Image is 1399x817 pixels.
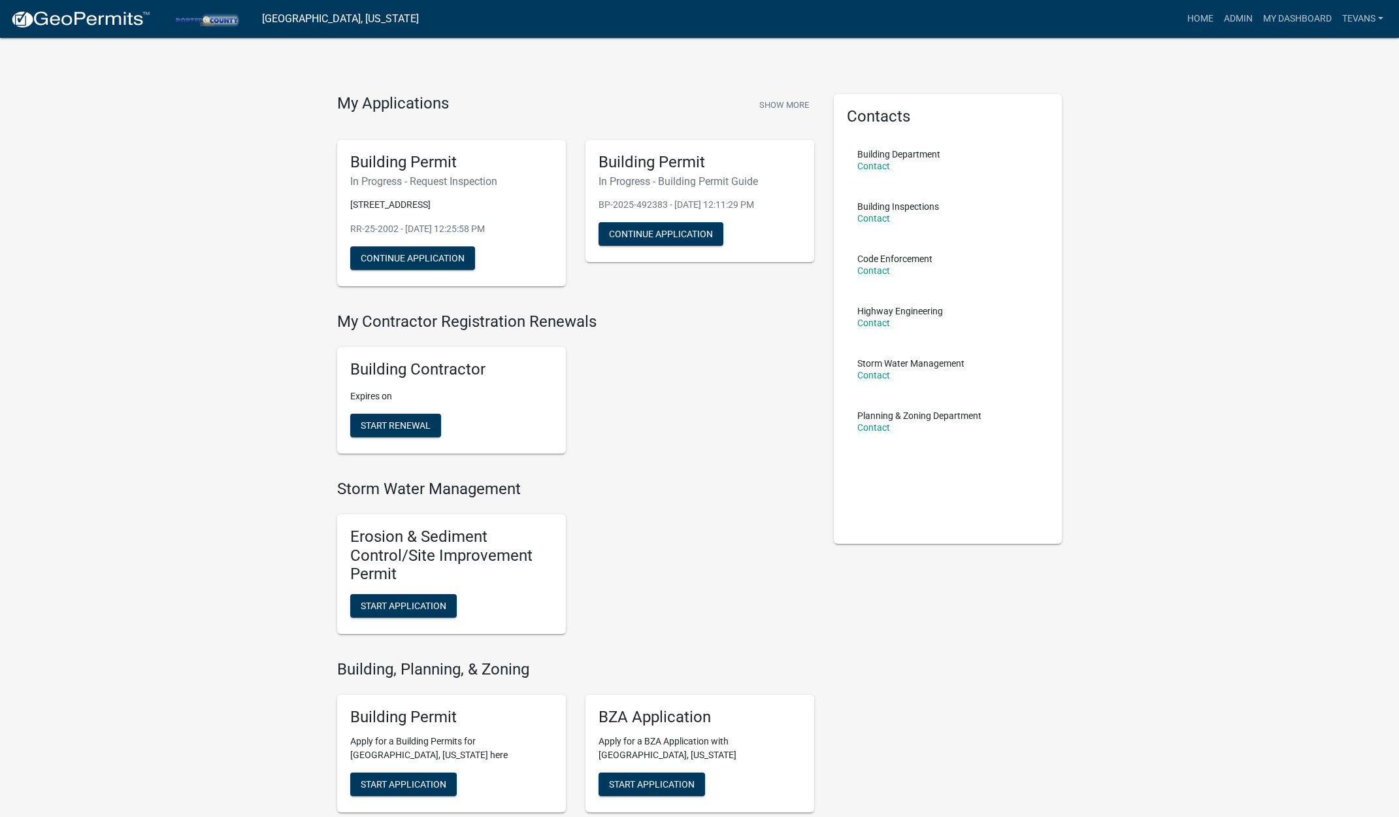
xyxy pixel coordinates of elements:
button: Start Application [350,773,457,796]
p: BP-2025-492383 - [DATE] 12:11:29 PM [599,198,801,212]
a: Home [1182,7,1219,31]
h5: Building Contractor [350,360,553,379]
span: Start Application [361,778,446,789]
button: Continue Application [350,246,475,270]
h4: Storm Water Management [337,480,814,499]
wm-registration-list-section: My Contractor Registration Renewals [337,312,814,464]
a: tevans [1337,7,1389,31]
a: Admin [1219,7,1258,31]
button: Continue Application [599,222,723,246]
a: Contact [857,422,890,433]
h5: Building Permit [350,153,553,172]
p: Apply for a Building Permits for [GEOGRAPHIC_DATA], [US_STATE] here [350,735,553,762]
p: Expires on [350,390,553,403]
span: Start Application [361,601,446,611]
h6: In Progress - Request Inspection [350,175,553,188]
h5: BZA Application [599,708,801,727]
p: RR-25-2002 - [DATE] 12:25:58 PM [350,222,553,236]
a: Contact [857,370,890,380]
h5: Building Permit [350,708,553,727]
a: Contact [857,318,890,328]
p: Code Enforcement [857,254,932,263]
h5: Erosion & Sediment Control/Site Improvement Permit [350,527,553,584]
span: Start Application [609,778,695,789]
a: [GEOGRAPHIC_DATA], [US_STATE] [262,8,419,30]
a: Contact [857,213,890,224]
a: Contact [857,161,890,171]
span: Start Renewal [361,420,431,431]
a: My Dashboard [1258,7,1337,31]
h4: Building, Planning, & Zoning [337,660,814,679]
img: Porter County, Indiana [161,10,252,27]
button: Start Application [599,773,705,796]
a: Contact [857,265,890,276]
p: Building Inspections [857,202,939,211]
h4: My Contractor Registration Renewals [337,312,814,331]
button: Show More [754,94,814,116]
h4: My Applications [337,94,449,114]
p: Building Department [857,150,940,159]
h5: Contacts [847,107,1049,126]
p: [STREET_ADDRESS] [350,198,553,212]
h5: Building Permit [599,153,801,172]
p: Storm Water Management [857,359,964,368]
p: Planning & Zoning Department [857,411,981,420]
button: Start Application [350,594,457,618]
p: Apply for a BZA Application with [GEOGRAPHIC_DATA], [US_STATE] [599,735,801,762]
p: Highway Engineering [857,307,943,316]
button: Start Renewal [350,414,441,437]
h6: In Progress - Building Permit Guide [599,175,801,188]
